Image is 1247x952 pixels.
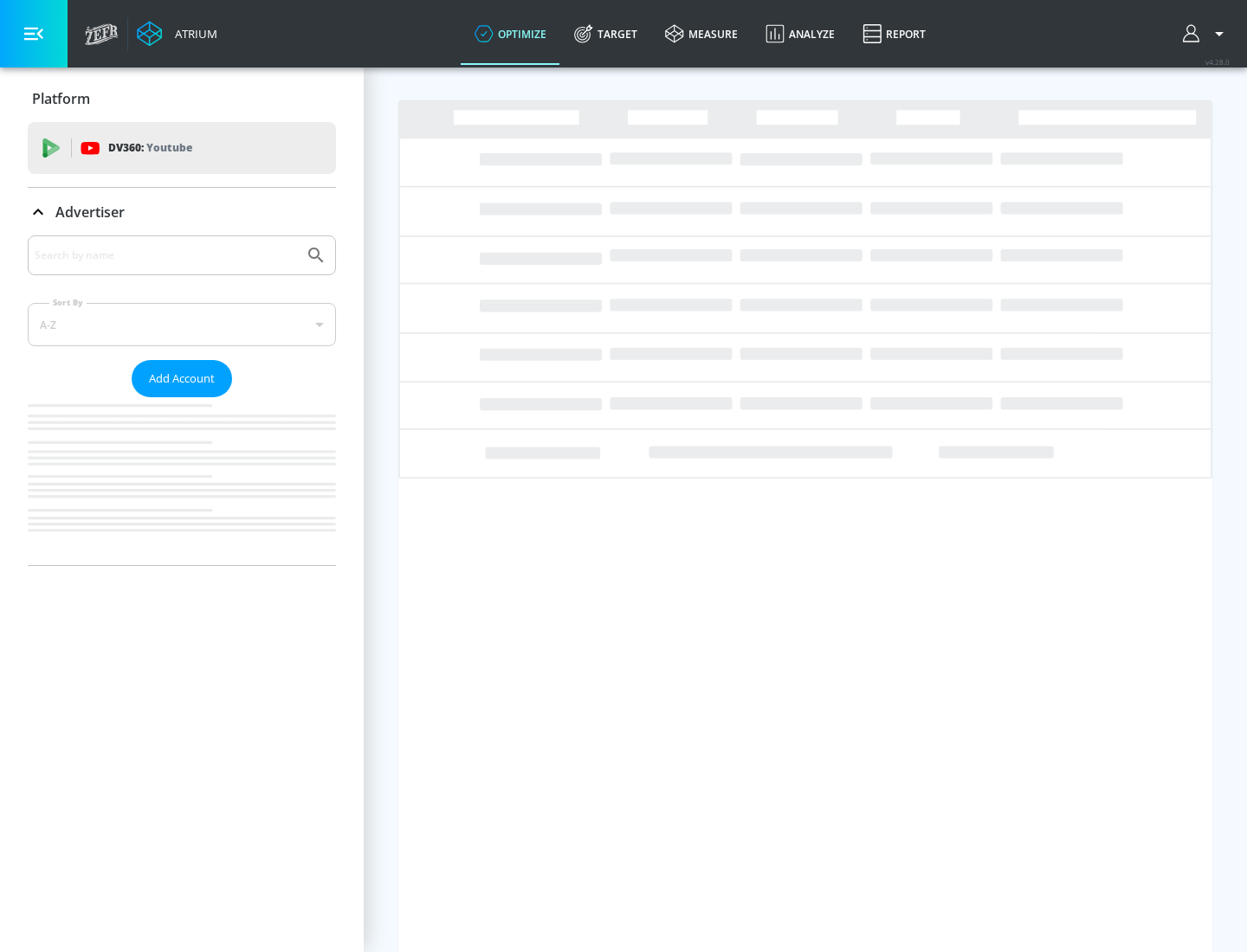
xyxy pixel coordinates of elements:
p: DV360: [108,138,192,158]
div: Platform [28,74,336,123]
a: optimize [461,3,560,65]
a: Atrium [137,21,217,47]
div: Advertiser [28,188,336,236]
button: Add Account [132,360,232,397]
p: Advertiser [55,203,125,222]
p: Youtube [146,138,192,157]
div: Advertiser [28,235,336,565]
a: Target [560,3,651,65]
span: Add Account [149,369,215,389]
input: Search by name [35,244,297,267]
nav: list of Advertiser [28,397,336,565]
div: A-Z [28,303,336,346]
label: Sort By [49,297,87,308]
a: Report [849,3,940,65]
a: measure [651,3,752,65]
span: v 4.28.0 [1205,57,1230,67]
div: Atrium [168,26,217,42]
div: DV360: Youtube [28,122,336,174]
p: Platform [32,89,90,108]
a: Analyze [752,3,849,65]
